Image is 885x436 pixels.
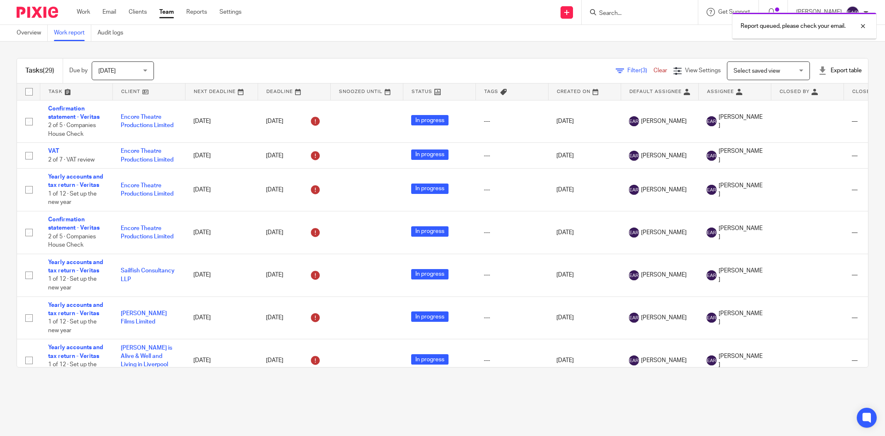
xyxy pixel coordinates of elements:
a: VAT [48,148,59,154]
img: svg%3E [629,313,639,323]
span: Tags [484,89,498,94]
p: Report queued, please check your email. [741,22,846,30]
span: In progress [411,354,449,365]
span: 2 of 5 · Companies House Check [48,234,96,248]
span: [PERSON_NAME] [641,356,687,365]
img: svg%3E [629,270,639,280]
span: In progress [411,311,449,322]
span: 2 of 7 · VAT review [48,157,95,163]
span: Select saved view [734,68,780,74]
td: [DATE] [548,169,621,211]
a: Encore Theatre Productions Limited [121,148,173,162]
div: --- [484,228,540,237]
img: svg%3E [629,185,639,195]
span: [PERSON_NAME] [719,181,763,198]
a: Reports [186,8,207,16]
h1: Tasks [25,66,54,75]
span: [PERSON_NAME] [641,314,687,322]
img: svg%3E [629,228,639,238]
a: Work report [54,25,91,41]
a: Yearly accounts and tax return - Veritas [48,174,103,188]
td: [DATE] [548,254,621,296]
span: [PERSON_NAME] [719,267,763,284]
a: Overview [17,25,48,41]
a: Yearly accounts and tax return - Veritas [48,345,103,359]
span: [PERSON_NAME] [719,113,763,130]
span: View Settings [685,68,721,73]
div: --- [484,186,540,194]
td: [DATE] [185,169,258,211]
a: Encore Theatre Productions Limited [121,225,173,240]
span: (3) [641,68,647,73]
td: [DATE] [548,296,621,339]
span: [PERSON_NAME] [719,224,763,241]
span: 2 of 5 · Companies House Check [48,122,96,137]
img: svg%3E [707,228,717,238]
a: Email [102,8,116,16]
a: [PERSON_NAME] Films Limited [121,311,167,325]
img: svg%3E [707,313,717,323]
td: [DATE] [548,143,621,169]
a: Encore Theatre Productions Limited [121,114,173,128]
span: [PERSON_NAME] [719,309,763,326]
a: Audit logs [98,25,129,41]
span: In progress [411,226,449,237]
span: In progress [411,269,449,279]
div: --- [484,314,540,322]
td: [DATE] [185,339,258,382]
img: svg%3E [629,355,639,365]
td: [DATE] [548,100,621,143]
img: Pixie [17,7,58,18]
span: [PERSON_NAME] [641,271,687,279]
span: (29) [43,67,54,74]
span: [DATE] [98,68,116,74]
span: [PERSON_NAME] [719,352,763,369]
div: [DATE] [266,115,322,128]
div: [DATE] [266,269,322,282]
img: svg%3E [707,185,717,195]
div: [DATE] [266,226,322,239]
div: [DATE] [266,311,322,324]
span: In progress [411,184,449,194]
span: [PERSON_NAME] [641,228,687,237]
img: svg%3E [707,355,717,365]
td: [DATE] [548,211,621,254]
span: [PERSON_NAME] [641,186,687,194]
a: Team [159,8,174,16]
td: [DATE] [548,339,621,382]
span: 1 of 12 · Set up the new year [48,319,97,333]
img: svg%3E [846,6,859,19]
span: [PERSON_NAME] [641,152,687,160]
a: Settings [219,8,241,16]
div: --- [484,152,540,160]
img: svg%3E [707,270,717,280]
span: [PERSON_NAME] [641,117,687,125]
div: Export table [818,66,862,75]
a: Sailfish Consultancy LLP [121,268,175,282]
td: [DATE] [185,100,258,143]
a: Work [77,8,90,16]
span: Filter [627,68,653,73]
a: Confirmation statement - Veritas [48,106,100,120]
span: 1 of 12 · Set up the new year [48,191,97,206]
a: Clients [129,8,147,16]
p: Due by [69,66,88,75]
a: [PERSON_NAME] is Alive & Well and Living in Liverpool Ltd [121,345,172,376]
a: Confirmation statement - Veritas [48,217,100,231]
td: [DATE] [185,254,258,296]
td: [DATE] [185,143,258,169]
span: In progress [411,149,449,160]
img: svg%3E [629,151,639,161]
img: svg%3E [707,116,717,126]
a: Encore Theatre Productions Limited [121,183,173,197]
a: Yearly accounts and tax return - Veritas [48,302,103,316]
span: 1 of 12 · Set up the new year [48,277,97,291]
div: [DATE] [266,354,322,367]
td: [DATE] [185,296,258,339]
a: Yearly accounts and tax return - Veritas [48,260,103,274]
div: --- [484,117,540,125]
img: svg%3E [629,116,639,126]
div: --- [484,271,540,279]
td: [DATE] [185,211,258,254]
a: Clear [653,68,667,73]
